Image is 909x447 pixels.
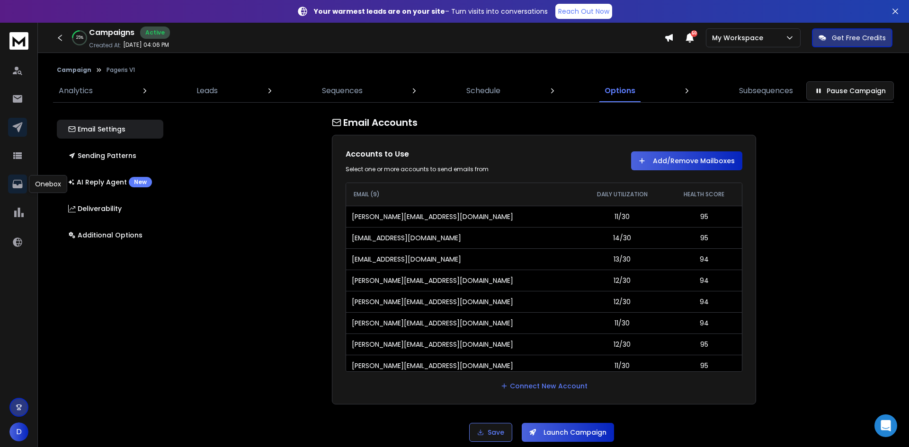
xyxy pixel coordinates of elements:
[346,166,535,173] div: Select one or more accounts to send emails from
[9,32,28,50] img: logo
[667,333,742,355] td: 95
[123,41,169,49] p: [DATE] 04:06 PM
[832,33,886,43] p: Get Free Credits
[68,177,152,187] p: AI Reply Agent
[57,66,91,74] button: Campaign
[314,7,445,16] strong: Your warmest leads are on your site
[346,149,535,160] h1: Accounts to Use
[68,204,122,213] p: Deliverability
[578,248,667,270] td: 13/30
[578,270,667,291] td: 12/30
[812,28,892,47] button: Get Free Credits
[578,355,667,376] td: 11/30
[352,361,513,370] p: [PERSON_NAME][EMAIL_ADDRESS][DOMAIN_NAME]
[667,206,742,227] td: 95
[578,206,667,227] td: 11/30
[352,340,513,349] p: [PERSON_NAME][EMAIL_ADDRESS][DOMAIN_NAME]
[140,26,170,39] div: Active
[57,226,163,245] button: Additional Options
[322,85,363,96] p: Sequences
[469,423,512,442] button: Save
[667,312,742,333] td: 94
[667,248,742,270] td: 94
[461,79,506,102] a: Schedule
[500,381,588,391] a: Connect New Account
[605,85,635,96] p: Options
[667,270,742,291] td: 94
[555,4,612,19] a: Reach Out Now
[352,254,461,264] p: [EMAIL_ADDRESS][DOMAIN_NAME]
[712,33,767,43] p: My Workspace
[667,183,742,206] th: HEALTH SCORE
[667,291,742,312] td: 94
[806,81,894,100] button: Pause Campaign
[578,227,667,248] td: 14/30
[68,151,136,160] p: Sending Patterns
[57,120,163,139] button: Email Settings
[68,230,143,240] p: Additional Options
[57,173,163,192] button: AI Reply AgentNew
[352,297,513,307] p: [PERSON_NAME][EMAIL_ADDRESS][DOMAIN_NAME]
[352,233,461,243] p: [EMAIL_ADDRESS][DOMAIN_NAME]
[76,35,83,41] p: 25 %
[558,7,609,16] p: Reach Out Now
[59,85,93,96] p: Analytics
[631,151,742,170] button: Add/Remove Mailboxes
[9,422,28,441] button: D
[667,355,742,376] td: 95
[578,312,667,333] td: 11/30
[89,42,121,49] p: Created At:
[874,414,897,437] div: Open Intercom Messenger
[57,199,163,218] button: Deliverability
[191,79,223,102] a: Leads
[53,79,98,102] a: Analytics
[667,227,742,248] td: 95
[739,85,793,96] p: Subsequences
[733,79,799,102] a: Subsequences
[107,66,135,74] p: Pageris V1
[29,175,67,193] div: Onebox
[599,79,641,102] a: Options
[522,423,614,442] button: Launch Campaign
[578,183,667,206] th: DAILY UTILIZATION
[314,7,548,16] p: – Turn visits into conversations
[352,276,513,285] p: [PERSON_NAME][EMAIL_ADDRESS][DOMAIN_NAME]
[466,85,500,96] p: Schedule
[691,30,697,37] span: 50
[129,177,152,187] div: New
[68,124,125,134] p: Email Settings
[332,116,756,129] h1: Email Accounts
[57,146,163,165] button: Sending Patterns
[89,27,134,38] h1: Campaigns
[352,318,513,328] p: [PERSON_NAME][EMAIL_ADDRESS][DOMAIN_NAME]
[578,291,667,312] td: 12/30
[352,212,513,221] p: [PERSON_NAME][EMAIL_ADDRESS][DOMAIN_NAME]
[346,183,579,206] th: EMAIL (9)
[316,79,368,102] a: Sequences
[196,85,218,96] p: Leads
[578,333,667,355] td: 12/30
